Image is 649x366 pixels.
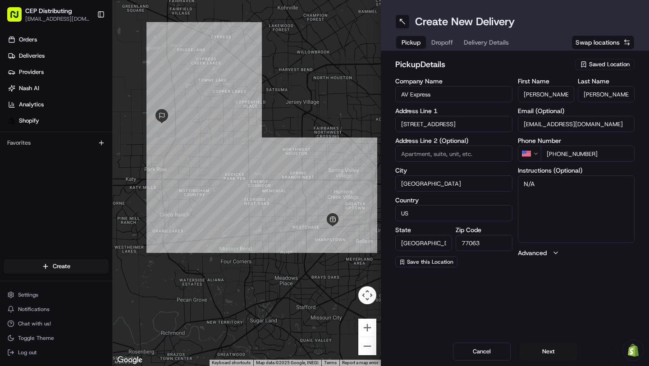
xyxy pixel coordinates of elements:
[518,108,635,114] label: Email (Optional)
[395,167,512,174] label: City
[19,84,39,92] span: Nash AI
[395,78,512,84] label: Company Name
[518,78,575,84] label: First Name
[80,164,98,171] span: [DATE]
[4,346,109,359] button: Log out
[576,38,620,47] span: Swap locations
[18,140,25,147] img: 1736555255976-a54dd68f-1ca7-489b-9aae-adbdc363a1c4
[431,38,453,47] span: Dropoff
[518,175,635,243] textarea: N/A
[4,49,112,63] a: Deliveries
[4,317,109,330] button: Chat with us!
[23,58,149,68] input: Clear
[75,140,78,147] span: •
[541,146,635,162] input: Enter phone number
[518,248,635,257] button: Advanced
[75,164,78,171] span: •
[342,360,378,365] a: Report a map error
[4,32,112,47] a: Orders
[9,202,16,210] div: 📗
[4,288,109,301] button: Settings
[395,116,512,132] input: Enter address
[518,167,635,174] label: Instructions (Optional)
[518,86,575,102] input: Enter first name
[395,86,512,102] input: Enter company name
[19,68,44,76] span: Providers
[9,9,27,27] img: Nash
[41,95,124,102] div: We're available if you need us!
[212,360,251,366] button: Keyboard shortcuts
[395,108,512,114] label: Address Line 1
[415,14,515,29] h1: Create New Delivery
[4,97,112,112] a: Analytics
[115,354,145,366] img: Google
[90,224,109,230] span: Pylon
[28,140,73,147] span: [PERSON_NAME]
[4,4,93,25] button: CEP Distributing[EMAIL_ADDRESS][DOMAIN_NAME]
[464,38,509,47] span: Delivery Details
[395,137,512,144] label: Address Line 2 (Optional)
[25,6,72,15] button: CEP Distributing
[358,286,376,304] button: Map camera controls
[358,337,376,355] button: Zoom out
[395,256,457,267] button: Save this Location
[9,131,23,146] img: Grace Nketiah
[53,262,70,270] span: Create
[358,319,376,337] button: Zoom in
[518,116,635,132] input: Enter email address
[19,52,45,60] span: Deliveries
[575,58,635,71] button: Saved Location
[395,227,452,233] label: State
[4,65,112,79] a: Providers
[9,156,23,170] img: Dennis Smirnov
[407,258,453,265] span: Save this Location
[4,114,112,128] a: Shopify
[402,38,420,47] span: Pickup
[453,343,511,361] button: Cancel
[518,248,547,257] label: Advanced
[9,86,25,102] img: 1736555255976-a54dd68f-1ca7-489b-9aae-adbdc363a1c4
[4,81,112,96] a: Nash AI
[153,89,164,100] button: Start new chat
[19,101,44,109] span: Analytics
[395,175,512,192] input: Enter city
[19,117,39,125] span: Shopify
[76,202,83,210] div: 💻
[395,197,512,203] label: Country
[395,205,512,221] input: Enter country
[578,78,635,84] label: Last Name
[395,146,512,162] input: Apartment, suite, unit, etc.
[589,60,630,69] span: Saved Location
[25,15,90,23] button: [EMAIL_ADDRESS][DOMAIN_NAME]
[571,35,635,50] button: Swap locations
[456,235,512,251] input: Enter zip code
[19,86,35,102] img: 4920774857489_3d7f54699973ba98c624_72.jpg
[256,360,319,365] span: Map data ©2025 Google, INEGI
[41,86,148,95] div: Start new chat
[4,136,109,150] div: Favorites
[518,137,635,144] label: Phone Number
[4,259,109,274] button: Create
[578,86,635,102] input: Enter last name
[18,349,37,356] span: Log out
[115,354,145,366] a: Open this area in Google Maps (opens a new window)
[5,198,73,214] a: 📗Knowledge Base
[456,227,512,233] label: Zip Code
[64,223,109,230] a: Powered byPylon
[520,343,577,361] button: Next
[324,360,337,365] a: Terms (opens in new tab)
[73,198,148,214] a: 💻API Documentation
[9,117,60,124] div: Past conversations
[395,235,452,251] input: Enter state
[80,140,98,147] span: [DATE]
[140,115,164,126] button: See all
[18,306,50,313] span: Notifications
[18,291,38,298] span: Settings
[18,320,51,327] span: Chat with us!
[8,117,15,124] img: Shopify logo
[19,36,37,44] span: Orders
[9,36,164,50] p: Welcome 👋
[395,58,570,71] h2: pickup Details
